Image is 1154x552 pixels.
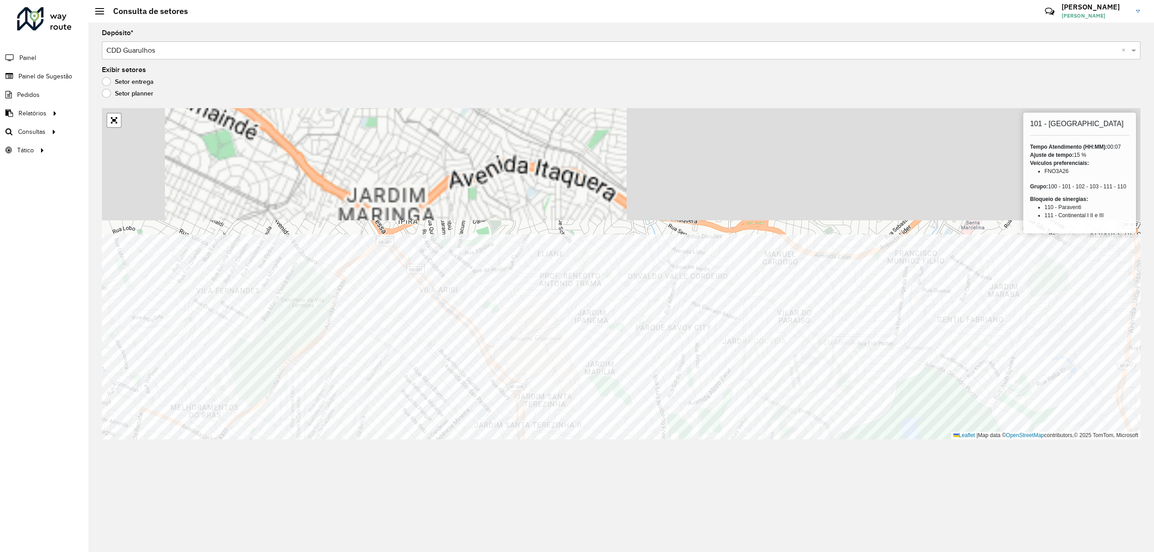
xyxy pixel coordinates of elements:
strong: Ajuste de tempo: [1030,152,1074,158]
label: Setor planner [102,89,153,98]
label: Setor entrega [102,77,154,86]
span: | [976,432,978,438]
div: 15 % [1030,151,1129,159]
span: Relatórios [18,109,46,118]
li: FNO3A26 [1044,167,1129,175]
li: 111 - Continental I II e III [1044,211,1129,219]
span: Painel [19,53,36,63]
a: OpenStreetMap [1006,432,1044,438]
h6: 101 - [GEOGRAPHIC_DATA] [1030,119,1129,128]
a: Abrir mapa em tela cheia [107,114,121,127]
span: Consultas [18,127,46,137]
div: 100 - 101 - 102 - 103 - 111 - 110 [1030,182,1129,191]
strong: Bloqueio de sinergias: [1030,196,1088,202]
h3: [PERSON_NAME] [1062,3,1129,11]
span: Clear all [1122,45,1129,56]
div: Map data © contributors,© 2025 TomTom, Microsoft [951,432,1140,439]
label: Depósito [102,27,133,38]
div: 00:07 [1030,143,1129,151]
a: Leaflet [953,432,975,438]
span: Tático [17,146,34,155]
h2: Consulta de setores [104,6,188,16]
strong: Veículos preferenciais: [1030,160,1089,166]
span: Pedidos [17,90,40,100]
span: [PERSON_NAME] [1062,12,1129,20]
strong: Tempo Atendimento (HH:MM): [1030,144,1107,150]
li: 110 - Paraventi [1044,203,1129,211]
label: Exibir setores [102,64,146,75]
strong: Grupo: [1030,183,1048,190]
a: Contato Rápido [1040,2,1059,21]
span: Painel de Sugestão [18,72,72,81]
